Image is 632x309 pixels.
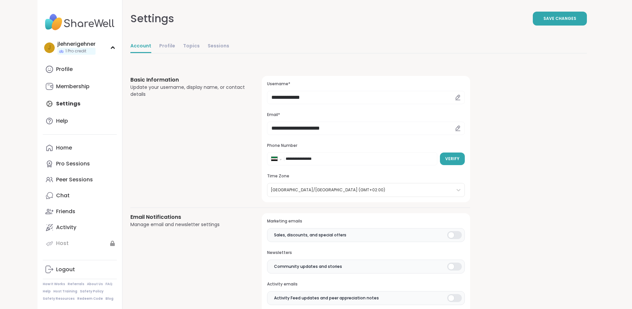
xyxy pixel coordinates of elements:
[56,224,76,231] div: Activity
[77,296,103,301] a: Redeem Code
[56,208,75,215] div: Friends
[53,289,77,294] a: Host Training
[267,281,464,287] h3: Activity emails
[48,43,51,52] span: j
[267,81,464,87] h3: Username*
[87,282,103,286] a: About Us
[43,79,117,94] a: Membership
[43,11,117,34] img: ShareWell Nav Logo
[130,11,174,27] div: Settings
[105,282,112,286] a: FAQ
[440,153,465,165] button: Verify
[43,235,117,251] a: Host
[274,264,342,270] span: Community updates and stories
[56,192,70,199] div: Chat
[267,112,464,118] h3: Email*
[43,156,117,172] a: Pro Sessions
[130,76,246,84] h3: Basic Information
[208,40,229,53] a: Sessions
[43,172,117,188] a: Peer Sessions
[43,219,117,235] a: Activity
[543,16,576,22] span: Save Changes
[533,12,587,26] button: Save Changes
[56,117,68,125] div: Help
[130,221,246,228] div: Manage email and newsletter settings
[267,250,464,256] h3: Newsletters
[274,295,379,301] span: Activity Feed updates and peer appreciation notes
[43,262,117,278] a: Logout
[274,232,346,238] span: Sales, discounts, and special offers
[43,296,75,301] a: Safety Resources
[56,66,73,73] div: Profile
[130,84,246,98] div: Update your username, display name, or contact details
[159,40,175,53] a: Profile
[267,218,464,224] h3: Marketing emails
[130,40,151,53] a: Account
[43,61,117,77] a: Profile
[43,140,117,156] a: Home
[43,282,65,286] a: How It Works
[56,266,75,273] div: Logout
[57,40,96,48] div: jlehnerigehner
[56,144,72,152] div: Home
[56,160,90,167] div: Pro Sessions
[43,188,117,204] a: Chat
[267,143,464,149] h3: Phone Number
[183,40,200,53] a: Topics
[43,289,51,294] a: Help
[56,83,90,90] div: Membership
[43,113,117,129] a: Help
[80,289,104,294] a: Safety Policy
[43,204,117,219] a: Friends
[130,213,246,221] h3: Email Notifications
[68,282,84,286] a: Referrals
[65,48,86,54] span: 1 Pro credit
[267,173,464,179] h3: Time Zone
[56,176,93,183] div: Peer Sessions
[56,240,69,247] div: Host
[105,296,113,301] a: Blog
[445,156,459,162] span: Verify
